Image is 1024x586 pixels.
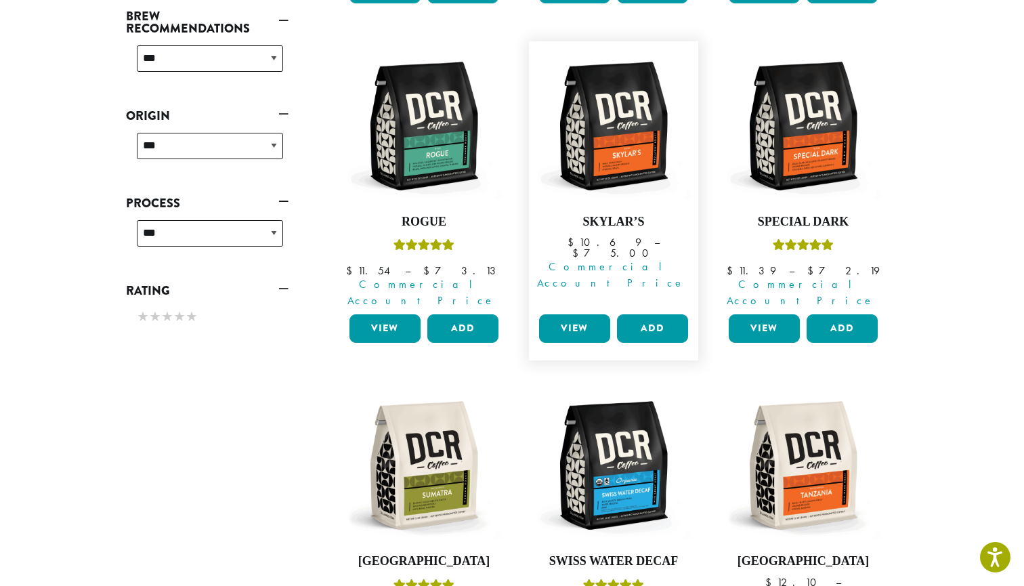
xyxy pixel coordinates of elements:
button: Add [427,314,498,343]
a: Skylar’s Commercial Account Price [536,48,691,310]
h4: Swiss Water Decaf [536,554,691,569]
span: Commercial Account Price [341,276,502,309]
button: Add [807,314,878,343]
bdi: 11.39 [727,264,776,278]
span: $ [346,264,358,278]
bdi: 11.54 [346,264,392,278]
img: DCR-12oz-Sumatra-Stock-scaled.png [346,388,502,543]
a: Special DarkRated 5.00 out of 5 Commercial Account Price [725,48,881,310]
bdi: 10.69 [568,235,641,249]
span: ★ [173,307,186,327]
span: – [789,264,794,278]
img: DCR-12oz-Rogue-Stock-scaled.png [346,48,502,204]
bdi: 75.00 [572,246,655,260]
a: Brew Recommendations [126,5,289,40]
div: Rated 5.00 out of 5 [773,237,834,257]
h4: Skylar’s [536,215,691,230]
span: – [405,264,410,278]
h4: Special Dark [725,215,881,230]
span: $ [423,264,435,278]
div: Brew Recommendations [126,40,289,88]
span: – [654,235,660,249]
span: $ [568,235,579,249]
div: Process [126,215,289,263]
img: DCR-12oz-Special-Dark-Stock-scaled.png [725,48,881,204]
span: ★ [161,307,173,327]
span: $ [807,264,819,278]
bdi: 72.19 [807,264,880,278]
span: $ [727,264,738,278]
a: View [349,314,421,343]
bdi: 73.13 [423,264,501,278]
div: Rating [126,302,289,333]
img: DCR-12oz-FTO-Swiss-Water-Decaf-Stock-scaled.png [536,388,691,543]
div: Rated 5.00 out of 5 [393,237,454,257]
a: RogueRated 5.00 out of 5 Commercial Account Price [346,48,502,310]
span: Commercial Account Price [720,276,881,309]
a: Origin [126,104,289,127]
img: DCR-12oz-Skylars-Stock-scaled.png [536,48,691,204]
span: ★ [149,307,161,327]
span: ★ [186,307,198,327]
span: Commercial Account Price [530,259,691,291]
a: View [729,314,800,343]
img: DCR-12oz-Tanzania-Stock-scaled.png [725,388,881,543]
span: ★ [137,307,149,327]
button: Add [617,314,688,343]
div: Origin [126,127,289,175]
h4: [GEOGRAPHIC_DATA] [346,554,502,569]
a: Process [126,192,289,215]
h4: [GEOGRAPHIC_DATA] [725,554,881,569]
a: Rating [126,279,289,302]
h4: Rogue [346,215,502,230]
span: $ [572,246,584,260]
a: View [539,314,610,343]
